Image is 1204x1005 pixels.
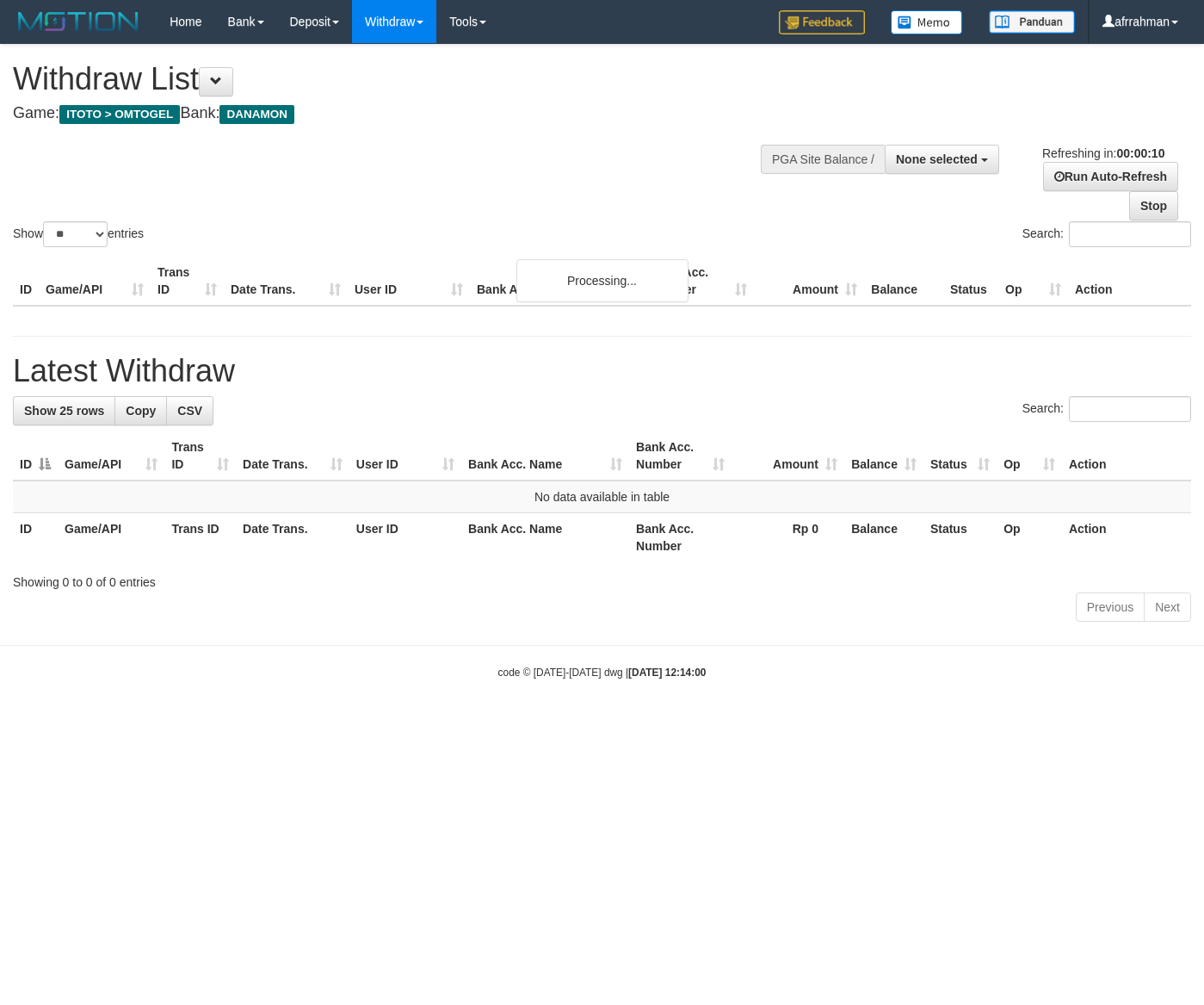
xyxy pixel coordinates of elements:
th: Action [1062,431,1191,481]
strong: [DATE] 12:14:00 [628,667,706,679]
th: Game/API [58,513,164,562]
h4: Game: Bank: [13,105,786,122]
th: Status: activate to sort column ascending [923,431,997,481]
div: Showing 0 to 0 of 0 entries [13,567,1191,591]
img: Feedback.jpg [779,10,865,34]
th: Amount [754,257,864,306]
th: ID [13,257,39,306]
span: Copy [126,404,156,418]
th: Date Trans.: activate to sort column ascending [236,431,349,481]
input: Search: [1069,221,1191,247]
span: Show 25 rows [24,404,104,418]
div: PGA Site Balance / [761,145,885,174]
img: panduan.png [989,10,1075,34]
th: User ID [348,257,470,306]
th: Bank Acc. Number: activate to sort column ascending [629,431,732,481]
th: Amount: activate to sort column ascending [732,431,844,481]
th: Bank Acc. Number [629,513,732,562]
th: Status [923,513,997,562]
th: Game/API [39,257,151,306]
th: Bank Acc. Name: activate to sort column ascending [461,431,629,481]
th: Action [1068,257,1191,306]
th: Op: activate to sort column ascending [997,431,1062,481]
a: CSV [166,396,213,425]
h1: Latest Withdraw [13,354,1191,388]
th: Trans ID [164,513,236,562]
th: ID: activate to sort column descending [13,431,58,481]
th: User ID: activate to sort column ascending [349,431,461,481]
select: Showentries [43,221,108,247]
th: Trans ID: activate to sort column ascending [164,431,236,481]
img: Button%20Memo.svg [891,10,963,34]
th: Bank Acc. Number [644,257,754,306]
span: Refreshing in: [1042,146,1164,160]
small: code © [DATE]-[DATE] dwg | [498,667,707,679]
th: Date Trans. [236,513,349,562]
a: Run Auto-Refresh [1043,162,1178,191]
span: None selected [896,152,978,166]
th: Bank Acc. Name [461,513,629,562]
th: Balance [864,257,943,306]
th: Action [1062,513,1191,562]
a: Show 25 rows [13,396,115,425]
th: Date Trans. [224,257,348,306]
button: None selected [885,145,999,174]
th: Status [943,257,998,306]
strong: 00:00:10 [1116,146,1164,160]
h1: Withdraw List [13,62,786,96]
input: Search: [1069,396,1191,422]
a: Previous [1076,592,1145,622]
span: DANAMON [219,105,294,124]
th: Op [997,513,1062,562]
span: CSV [177,404,202,418]
th: Trans ID [151,257,224,306]
a: Copy [114,396,167,425]
a: Next [1144,592,1191,622]
th: User ID [349,513,461,562]
th: Rp 0 [732,513,844,562]
img: MOTION_logo.png [13,9,144,34]
th: Game/API: activate to sort column ascending [58,431,164,481]
div: Processing... [516,259,688,302]
label: Search: [1022,396,1191,422]
label: Search: [1022,221,1191,247]
a: Stop [1129,191,1178,220]
th: Bank Acc. Name [470,257,644,306]
td: No data available in table [13,481,1191,513]
th: ID [13,513,58,562]
span: ITOTO > OMTOGEL [59,105,180,124]
th: Balance: activate to sort column ascending [844,431,923,481]
th: Op [998,257,1068,306]
label: Show entries [13,221,144,247]
th: Balance [844,513,923,562]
